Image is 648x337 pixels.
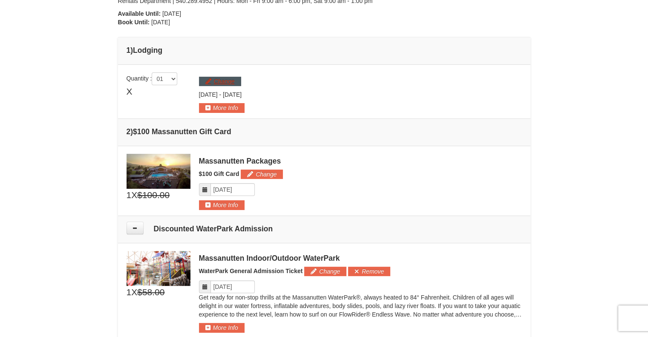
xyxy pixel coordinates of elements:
[137,286,164,299] span: $58.00
[199,254,522,262] div: Massanutten Indoor/Outdoor WaterPark
[130,127,133,136] span: )
[127,154,190,189] img: 6619879-1.jpg
[127,85,132,98] span: X
[241,170,283,179] button: Change
[199,170,239,177] span: $100 Gift Card
[199,200,245,210] button: More Info
[199,77,241,86] button: Change
[219,91,221,98] span: -
[162,10,181,17] span: [DATE]
[118,10,161,17] strong: Available Until:
[223,91,242,98] span: [DATE]
[127,127,522,136] h4: 2 $100 Massanutten Gift Card
[304,267,346,276] button: Change
[199,103,245,112] button: More Info
[199,293,522,319] p: Get ready for non-stop thrills at the Massanutten WaterPark®, always heated to 84° Fahrenheit. Ch...
[131,286,137,299] span: X
[199,323,245,332] button: More Info
[199,157,522,165] div: Massanutten Packages
[127,75,178,82] span: Quantity :
[127,189,132,202] span: 1
[151,19,170,26] span: [DATE]
[127,46,522,55] h4: 1 Lodging
[348,267,390,276] button: Remove
[118,19,150,26] strong: Book Until:
[199,268,303,274] span: WaterPark General Admission Ticket
[137,189,170,202] span: $100.00
[127,286,132,299] span: 1
[127,251,190,286] img: 6619917-1403-22d2226d.jpg
[131,189,137,202] span: X
[199,91,218,98] span: [DATE]
[130,46,133,55] span: )
[127,225,522,233] h4: Discounted WaterPark Admission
